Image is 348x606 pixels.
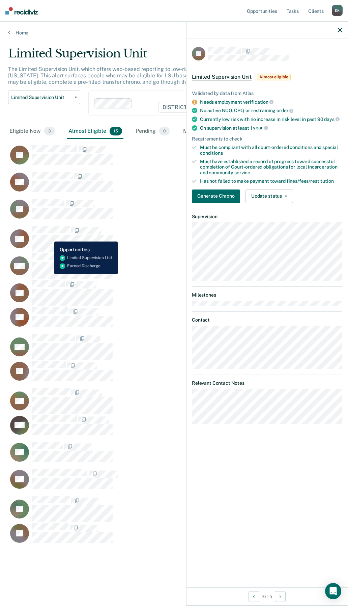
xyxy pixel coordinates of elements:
dt: Contact [192,317,342,323]
span: days [324,117,339,122]
span: order [277,108,293,113]
span: fines/fees/restitution [287,178,334,184]
span: Limited Supervision Unit [11,95,72,100]
p: The Limited Supervision Unit, which offers web-based reporting to low-risk clients, is the lowest... [8,66,320,85]
div: Currently low risk with no increase in risk level in past 90 [200,116,342,122]
div: 3 / 15 [186,587,348,605]
dt: Relevant Contact Notes [192,380,342,386]
span: 3 [44,127,55,135]
div: CaseloadOpportunityCell-131684 [8,469,298,496]
div: CaseloadOpportunityCell-57400 [8,145,298,172]
div: Open Intercom Messenger [325,583,341,599]
div: Limited Supervision Unit [8,47,321,66]
span: year [253,125,268,130]
div: No active NCO, CPO, or restraining [200,107,342,113]
div: Pending [134,124,171,139]
button: Previous Opportunity [249,591,259,602]
div: CaseloadOpportunityCell-128670 [8,361,298,388]
div: Eligible Now [8,124,56,139]
div: CaseloadOpportunityCell-118203 [8,199,298,226]
span: Almost eligible [257,74,291,80]
div: Has not failed to make payment toward [200,178,342,184]
div: CaseloadOpportunityCell-131029 [8,172,298,199]
div: CaseloadOpportunityCell-143345 [8,415,298,442]
div: CaseloadOpportunityCell-158530 [8,388,298,415]
a: Home [8,30,340,36]
div: CaseloadOpportunityCell-139795 [8,280,298,307]
div: CaseloadOpportunityCell-139426 [8,226,298,253]
div: CaseloadOpportunityCell-150147 [8,307,298,334]
div: CaseloadOpportunityCell-154518 [8,253,298,280]
dt: Supervision [192,214,342,220]
div: Almost Eligible [67,124,123,139]
div: CaseloadOpportunityCell-100017 [8,523,298,550]
dt: Milestones [192,292,342,298]
img: Recidiviz [5,7,38,15]
div: Must be compliant with all court-ordered conditions and special conditions [200,145,342,156]
button: Update status [245,190,293,203]
div: E K [332,5,343,16]
div: Requirements to check [192,136,342,142]
div: Limited Supervision UnitAlmost eligible [186,66,348,88]
span: 0 [159,127,170,135]
button: Next Opportunity [275,591,286,602]
div: Validated by data from Atlas [192,91,342,96]
span: service [234,170,250,175]
span: DISTRICT OFFICE 4, [GEOGRAPHIC_DATA] [158,102,279,113]
div: Marked Ineligible [182,124,242,139]
div: CaseloadOpportunityCell-70362 [8,496,298,523]
div: Must have established a record of progress toward successful completion of Court-ordered obligati... [200,159,342,176]
div: CaseloadOpportunityCell-127197 [8,442,298,469]
div: CaseloadOpportunityCell-61113 [8,334,298,361]
span: 15 [110,127,122,135]
span: Limited Supervision Unit [192,74,252,80]
div: Needs employment verification [200,99,342,105]
div: On supervision at least 1 [200,125,342,131]
a: Navigate to form link [192,190,243,203]
button: Generate Chrono [192,190,240,203]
